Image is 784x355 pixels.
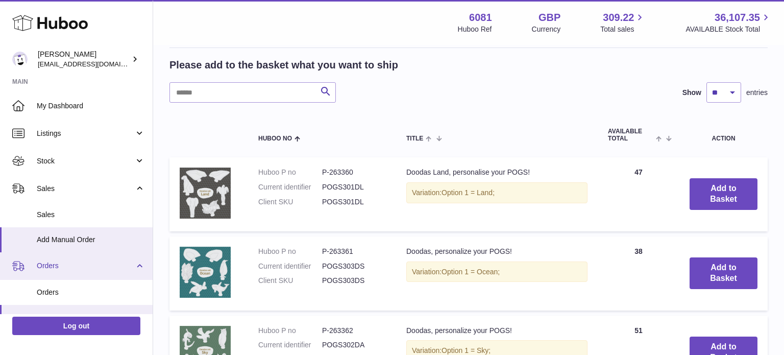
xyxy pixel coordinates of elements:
[715,11,760,25] span: 36,107.35
[37,235,145,245] span: Add Manual Order
[12,317,140,335] a: Log out
[258,197,322,207] dt: Client SKU
[598,157,679,231] td: 47
[180,247,231,298] img: Doodas, personalize your POGS!
[180,168,231,219] img: Doodas Land, personalise your POGS!
[37,184,134,194] span: Sales
[685,11,772,34] a: 36,107.35 AVAILABLE Stock Total
[322,262,386,271] dd: POGS303DS
[12,52,28,67] img: hello@pogsheadphones.com
[685,25,772,34] span: AVAILABLE Stock Total
[746,88,768,98] span: entries
[322,276,386,286] dd: POGS303DS
[682,88,701,98] label: Show
[603,11,634,25] span: 309.22
[442,268,500,276] span: Option 1 = Ocean;
[169,58,398,72] h2: Please add to the basket what you want to ship
[322,197,386,207] dd: POGS301DL
[37,156,134,166] span: Stock
[600,11,646,34] a: 309.22 Total sales
[38,60,150,68] span: [EMAIL_ADDRESS][DOMAIN_NAME]
[690,178,757,210] button: Add to Basket
[322,168,386,177] dd: P-263360
[38,50,130,69] div: [PERSON_NAME]
[322,340,386,350] dd: POGS302DA
[322,326,386,336] dd: P-263362
[258,182,322,192] dt: Current identifier
[37,261,134,271] span: Orders
[469,11,492,25] strong: 6081
[679,118,768,152] th: Action
[258,247,322,256] dt: Huboo P no
[396,157,598,231] td: Doodas Land, personalise your POGS!
[322,182,386,192] dd: POGS301DL
[600,25,646,34] span: Total sales
[258,276,322,286] dt: Client SKU
[258,262,322,271] dt: Current identifier
[258,326,322,336] dt: Huboo P no
[406,135,423,142] span: Title
[37,129,134,138] span: Listings
[37,288,145,297] span: Orders
[608,128,653,141] span: AVAILABLE Total
[458,25,492,34] div: Huboo Ref
[442,188,495,197] span: Option 1 = Land;
[406,182,587,203] div: Variation:
[258,135,292,142] span: Huboo no
[538,11,560,25] strong: GBP
[37,210,145,220] span: Sales
[322,247,386,256] dd: P-263361
[396,236,598,311] td: Doodas, personalize your POGS!
[442,346,491,354] span: Option 1 = Sky;
[690,257,757,289] button: Add to Basket
[258,168,322,177] dt: Huboo P no
[37,313,145,322] span: Add Manual Order
[532,25,561,34] div: Currency
[37,101,145,111] span: My Dashboard
[406,262,587,282] div: Variation:
[598,236,679,311] td: 38
[258,340,322,350] dt: Current identifier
